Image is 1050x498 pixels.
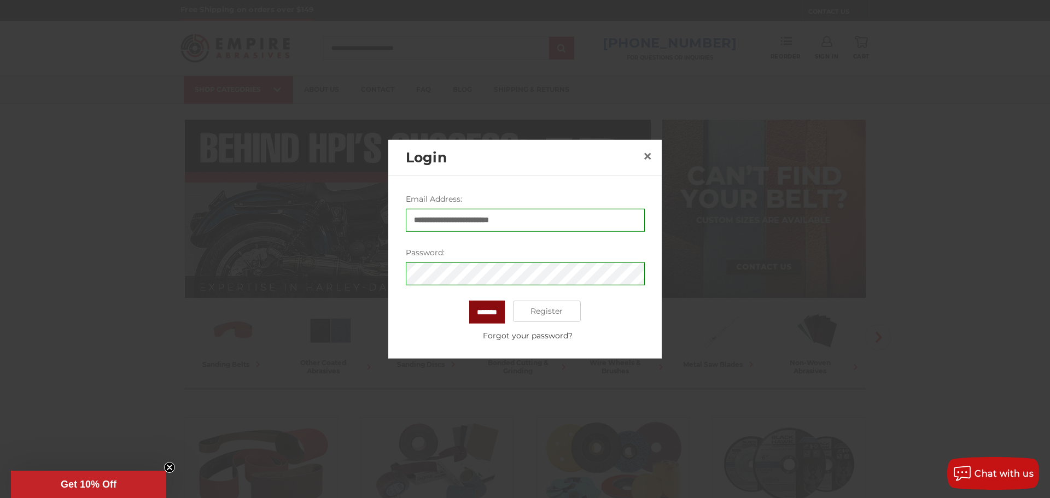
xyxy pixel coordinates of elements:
h2: Login [406,147,639,168]
label: Email Address: [406,193,645,204]
span: × [643,145,652,167]
a: Close [639,148,656,165]
a: Forgot your password? [411,330,644,341]
button: Close teaser [164,462,175,473]
a: Register [513,300,581,322]
button: Chat with us [947,457,1039,490]
span: Get 10% Off [61,479,116,490]
span: Chat with us [975,468,1034,479]
label: Password: [406,247,645,258]
div: Get 10% OffClose teaser [11,471,166,498]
